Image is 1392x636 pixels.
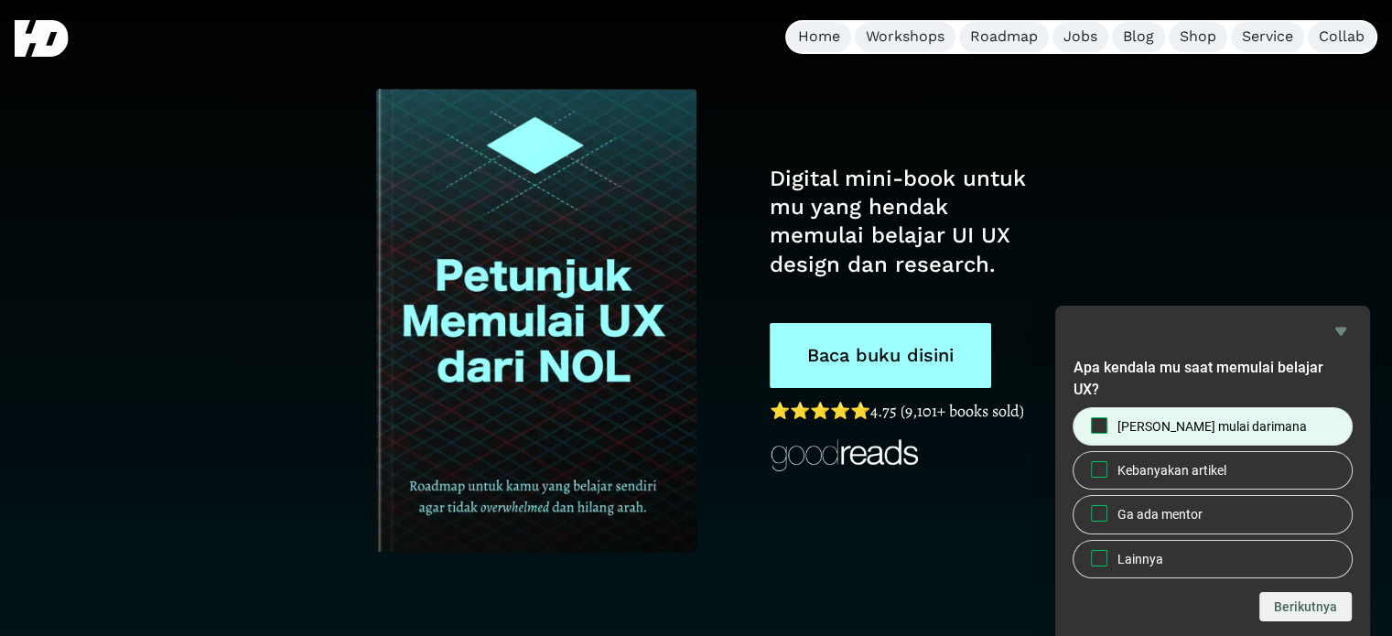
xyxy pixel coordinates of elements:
span: Lainnya [1117,550,1163,568]
a: Shop [1169,22,1227,52]
div: Home [798,27,840,47]
a: Collab [1308,22,1376,52]
div: Collab [1319,27,1365,47]
a: Blog [1112,22,1165,52]
div: Jobs [1063,27,1097,47]
span: [PERSON_NAME] mulai darimana [1117,417,1307,436]
div: Service [1242,27,1293,47]
a: Workshops [855,22,955,52]
div: Workshops [866,27,944,47]
span: Kebanyakan artikel [1117,461,1226,480]
div: Apa kendala mu saat memulai belajar UX? [1074,320,1352,621]
a: Jobs [1052,22,1108,52]
a: ⭐️⭐️⭐️⭐️⭐️ [770,400,870,422]
h1: 4.75 (9,101+ books sold) [770,397,1034,426]
div: Shop [1180,27,1216,47]
button: Next question [1259,592,1352,621]
a: Service [1231,22,1304,52]
h2: Apa kendala mu saat memulai belajar UX? [1074,357,1352,401]
div: Roadmap [970,27,1038,47]
span: Ga ada mentor [1117,505,1203,523]
a: Home [787,22,851,52]
div: Blog [1123,27,1154,47]
button: Hide survey [1330,320,1352,342]
a: Baca buku disini [770,323,991,388]
div: Apa kendala mu saat memulai belajar UX? [1074,408,1352,577]
a: Roadmap [959,22,1049,52]
h1: Digital mini-book untuk mu yang hendak memulai belajar UI UX design dan research. [770,165,1034,279]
